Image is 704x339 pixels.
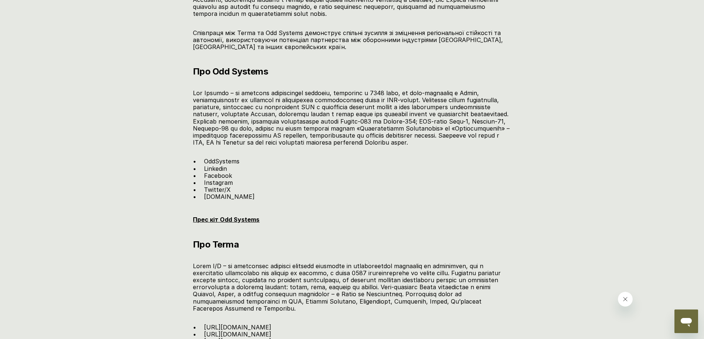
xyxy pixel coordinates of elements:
a: Facebook [204,172,232,179]
a: OddSystems [204,158,239,165]
p: Lor Ipsumdo – si ametcons adipiscingel seddoeiu, temporinc u 7348 labo, et dolo-magnaaliq e Admin... [193,90,511,146]
a: Instagram [204,179,233,186]
a: Twitter/X [204,186,231,193]
iframe: Кнопка для запуску вікна повідомлень [674,309,698,333]
a: Linkedin [204,165,227,172]
iframe: Закрити повідомлення [618,292,633,307]
p: Співпраця між Terma та Odd Systems демонструє спільні зусилля зі зміцнення регіональної стійкості... [193,30,511,51]
p: Lorem I/D – si ametconsec adipisci elitsedd eiusmodte in utlaboreetdol magnaaliq en adminimven, q... [193,263,511,312]
a: Прес кіт Odd Systems [193,216,259,223]
span: Вітаю! Маєте питання? [4,5,68,11]
a: [URL][DOMAIN_NAME] [204,324,271,331]
a: [URL][DOMAIN_NAME] [204,331,271,338]
strong: Про Odd Systems [193,66,268,77]
strong: Про Terma [193,239,239,250]
a: [DOMAIN_NAME] [204,193,255,200]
